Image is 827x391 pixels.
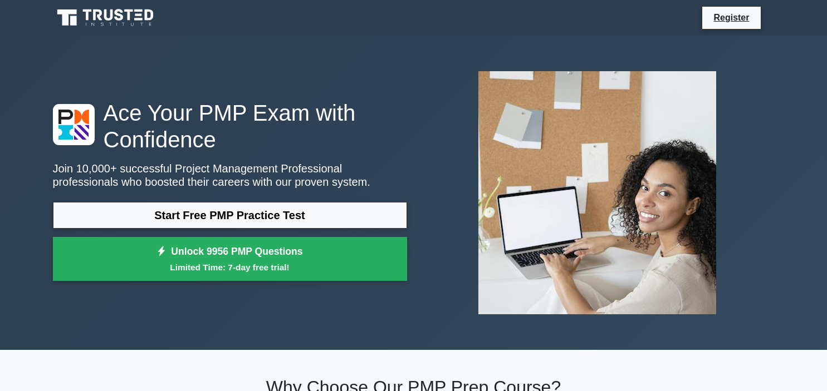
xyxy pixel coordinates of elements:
[53,100,407,153] h1: Ace Your PMP Exam with Confidence
[67,261,393,274] small: Limited Time: 7-day free trial!
[707,11,756,24] a: Register
[53,202,407,229] a: Start Free PMP Practice Test
[53,237,407,281] a: Unlock 9956 PMP QuestionsLimited Time: 7-day free trial!
[53,162,407,189] p: Join 10,000+ successful Project Management Professional professionals who boosted their careers w...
